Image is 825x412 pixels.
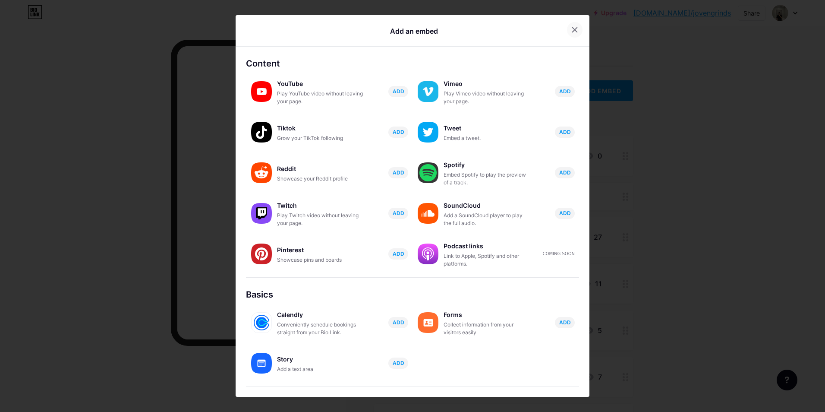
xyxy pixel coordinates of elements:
div: Embed Spotify to play the preview of a track. [444,171,530,187]
img: story [251,353,272,374]
div: Tweet [444,122,530,134]
div: Link to Apple, Spotify and other platforms. [444,252,530,268]
span: ADD [393,128,404,136]
span: ADD [393,169,404,176]
img: tiktok [251,122,272,143]
div: Basics [246,288,579,301]
div: Collect information from your visitors easily [444,321,530,336]
img: spotify [418,162,438,183]
div: Play Twitch video without leaving your page. [277,212,363,227]
img: twitch [251,203,272,224]
span: ADD [559,88,571,95]
span: ADD [559,169,571,176]
img: youtube [251,81,272,102]
div: Content [246,57,579,70]
button: ADD [555,86,575,97]
span: ADD [393,359,404,367]
div: Calendly [277,309,363,321]
button: ADD [555,317,575,328]
div: Add an embed [390,26,438,36]
div: Add a text area [277,365,363,373]
div: Spotify [444,159,530,171]
button: ADD [388,358,408,369]
div: Vimeo [444,78,530,90]
div: Podcast links [444,240,530,252]
img: vimeo [418,81,438,102]
div: Story [277,353,363,365]
button: ADD [388,248,408,260]
img: reddit [251,162,272,183]
button: ADD [555,208,575,219]
div: SoundCloud [444,200,530,212]
div: Grow your TikTok following [277,134,363,142]
div: Showcase your Reddit profile [277,175,363,183]
button: ADD [555,167,575,178]
div: Tiktok [277,122,363,134]
img: podcastlinks [418,244,438,264]
img: forms [418,312,438,333]
span: ADD [393,209,404,217]
button: ADD [555,127,575,138]
span: ADD [393,319,404,326]
div: Showcase pins and boards [277,256,363,264]
button: ADD [388,208,408,219]
img: calendly [251,312,272,333]
span: ADD [559,209,571,217]
button: ADD [388,167,408,178]
button: ADD [388,127,408,138]
button: ADD [388,317,408,328]
div: Reddit [277,163,363,175]
div: Play Vimeo video without leaving your page. [444,90,530,105]
img: soundcloud [418,203,438,224]
span: ADD [559,128,571,136]
div: Conveniently schedule bookings straight from your Bio Link. [277,321,363,336]
div: Coming soon [543,250,575,257]
div: Pinterest [277,244,363,256]
div: Play YouTube video without leaving your page. [277,90,363,105]
span: ADD [393,250,404,257]
div: Add a SoundCloud player to play the full audio. [444,212,530,227]
button: ADD [388,86,408,97]
img: pinterest [251,244,272,264]
img: twitter [418,122,438,143]
div: YouTube [277,78,363,90]
span: ADD [393,88,404,95]
div: Twitch [277,200,363,212]
span: ADD [559,319,571,326]
div: Embed a tweet. [444,134,530,142]
div: Forms [444,309,530,321]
